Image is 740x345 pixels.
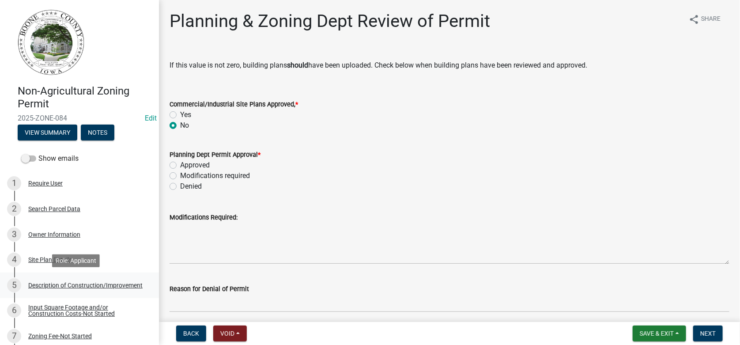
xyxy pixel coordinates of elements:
button: Save & Exit [633,326,686,341]
div: Owner Information [28,231,80,238]
wm-modal-confirm: Summary [18,129,77,136]
div: Input Square Footage and/or Construction Costs-Not Started [28,304,145,317]
div: Zoning Fee-Not Started [28,333,92,339]
label: Approved [180,160,210,171]
div: 6 [7,303,21,318]
div: 5 [7,278,21,292]
span: Back [183,330,199,337]
span: Share [701,14,721,25]
div: Site Plan Details [28,257,72,263]
a: Edit [145,114,157,122]
label: Show emails [21,153,79,164]
span: Void [220,330,234,337]
wm-modal-confirm: Notes [81,129,114,136]
h4: Non-Agricultural Zoning Permit [18,85,152,110]
span: Next [700,330,716,337]
b: should [287,61,308,69]
wm-modal-confirm: Edit Application Number [145,114,157,122]
button: Back [176,326,206,341]
label: Denied [180,181,202,192]
button: shareShare [682,11,728,28]
div: If this value is not zero, building plans have been uploaded. Check below when building plans hav... [170,49,729,81]
div: 1 [7,176,21,190]
label: Yes [180,110,191,120]
label: Planning Dept Permit Approval [170,152,261,158]
img: Boone County, Iowa [18,9,85,76]
div: Description of Construction/Improvement [28,282,143,288]
button: Next [693,326,723,341]
button: Notes [81,125,114,140]
span: Save & Exit [640,330,674,337]
button: View Summary [18,125,77,140]
button: Void [213,326,247,341]
label: Reason for Denial of Permit [170,286,249,292]
h1: Planning & Zoning Dept Review of Permit [170,11,490,32]
div: Require User [28,180,63,186]
label: No [180,120,189,131]
label: Modifications required [180,171,250,181]
label: Commercial/Industrial Site Plans Approved, [170,102,298,108]
label: Modifications Required: [170,215,238,221]
div: 3 [7,227,21,242]
div: Search Parcel Data [28,206,80,212]
i: share [689,14,699,25]
div: 4 [7,253,21,267]
div: Role: Applicant [52,254,100,267]
div: 7 [7,329,21,343]
div: 2 [7,202,21,216]
span: 2025-ZONE-084 [18,114,141,122]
